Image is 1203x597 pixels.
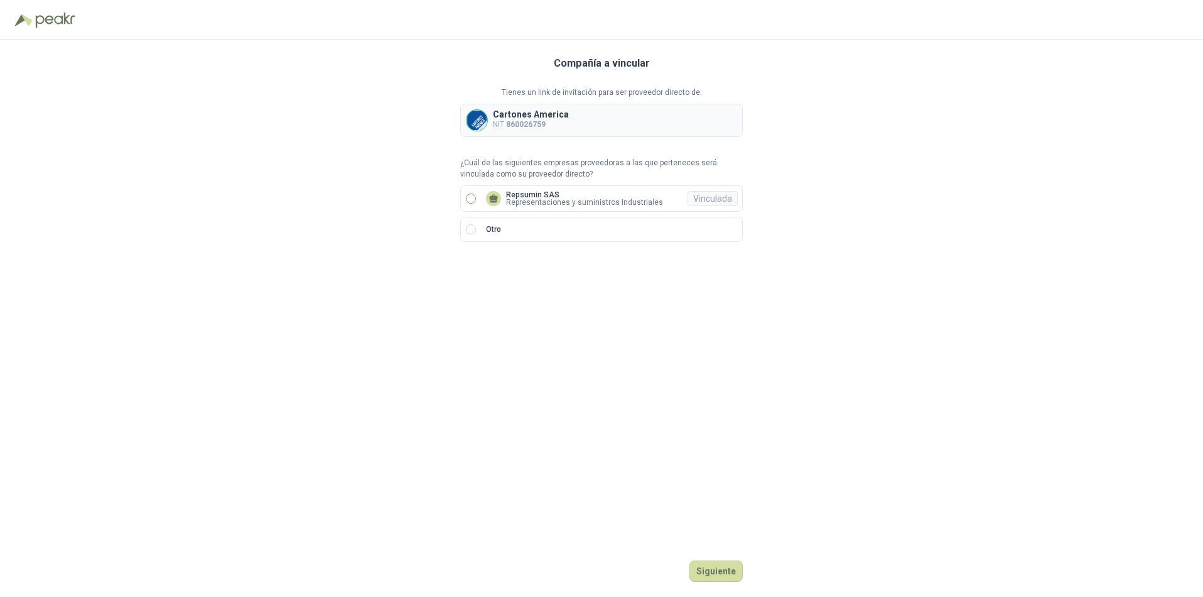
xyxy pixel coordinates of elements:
p: Repsumin SAS [506,191,663,199]
h3: Compañía a vincular [554,55,650,72]
button: Siguiente [689,561,743,582]
p: Representaciones y suministros Industriales [506,199,663,206]
img: Logo [15,14,33,26]
p: Cartones America [493,110,569,119]
p: Tienes un link de invitación para ser proveedor directo de: [460,87,743,99]
p: ¿Cuál de las siguientes empresas proveedoras a las que perteneces será vinculada como su proveedo... [460,157,743,181]
p: NIT [493,119,569,131]
img: Company Logo [467,110,487,131]
img: Peakr [35,13,75,28]
p: Otro [486,224,501,236]
div: Vinculada [688,191,738,206]
b: 860026759 [506,120,546,129]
